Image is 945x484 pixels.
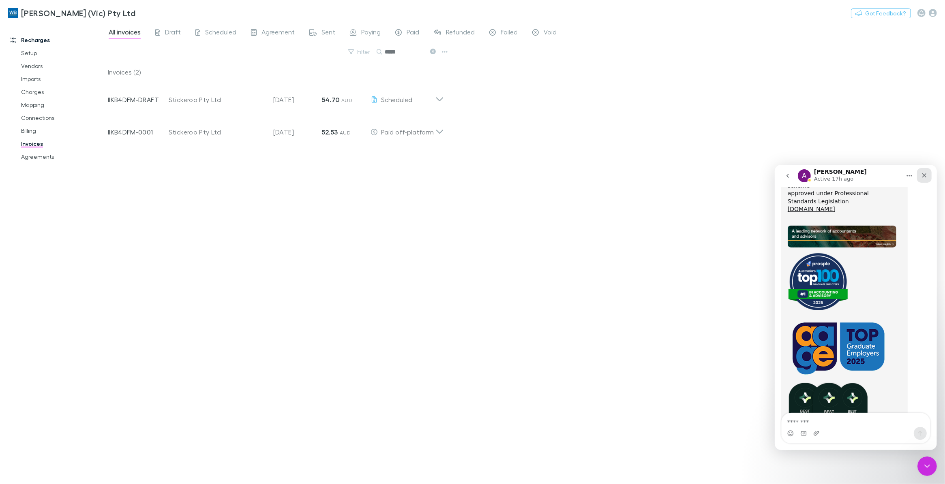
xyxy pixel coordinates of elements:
[3,3,140,23] a: [PERSON_NAME] (Vic) Pty Ltd
[108,95,169,104] p: IIKB4DFM-DRAFT
[101,113,450,145] div: IIKB4DFM-0001Stickeroo Pty Ltd[DATE]52.53 AUDPaid off-platform
[407,28,419,38] span: Paid
[321,28,335,38] span: Sent
[341,97,352,103] span: AUD
[273,127,322,137] p: [DATE]
[851,9,911,18] button: Got Feedback?
[340,130,351,136] span: AUD
[273,95,322,104] p: [DATE]
[139,262,152,275] button: Send a message…
[13,41,60,47] a: [DOMAIN_NAME]
[381,96,412,103] span: Scheduled
[109,28,141,38] span: All invoices
[39,265,45,272] button: Upload attachment
[169,127,265,137] div: Stickeroo Pty Ltd
[544,28,557,38] span: Void
[21,8,135,18] h3: [PERSON_NAME] (Vic) Pty Ltd
[101,80,450,113] div: IIKB4DFM-DRAFTStickeroo Pty Ltd[DATE]54.70 AUDScheduled
[13,111,114,124] a: Connections
[361,28,381,38] span: Paying
[165,28,181,38] span: Draft
[13,98,114,111] a: Mapping
[13,61,126,83] a: 2025 - Latest Insights
[13,47,114,60] a: Setup
[13,72,114,85] a: Imports
[13,85,114,98] a: Charges
[13,61,122,83] img: 2025 - Latest Insights
[261,28,295,38] span: Agreement
[169,95,265,104] div: Stickeroo Pty Ltd
[13,265,19,272] button: Emoji picker
[2,34,114,47] a: Recharges
[13,124,114,137] a: Billing
[381,128,434,136] span: Paid off-platform
[26,265,32,272] button: Gif picker
[8,8,18,18] img: William Buck (Vic) Pty Ltd's Logo
[344,47,375,57] button: Filter
[13,150,114,163] a: Agreements
[13,60,114,72] a: Vendors
[775,165,937,450] iframe: Intercom live chat
[501,28,518,38] span: Failed
[322,96,340,104] strong: 54.70
[108,127,169,137] p: IIKB4DFM-0001
[322,128,338,136] strong: 52.53
[7,248,155,262] textarea: Message…
[13,137,114,150] a: Invoices
[205,28,236,38] span: Scheduled
[917,456,937,476] iframe: Intercom live chat
[446,28,475,38] span: Refunded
